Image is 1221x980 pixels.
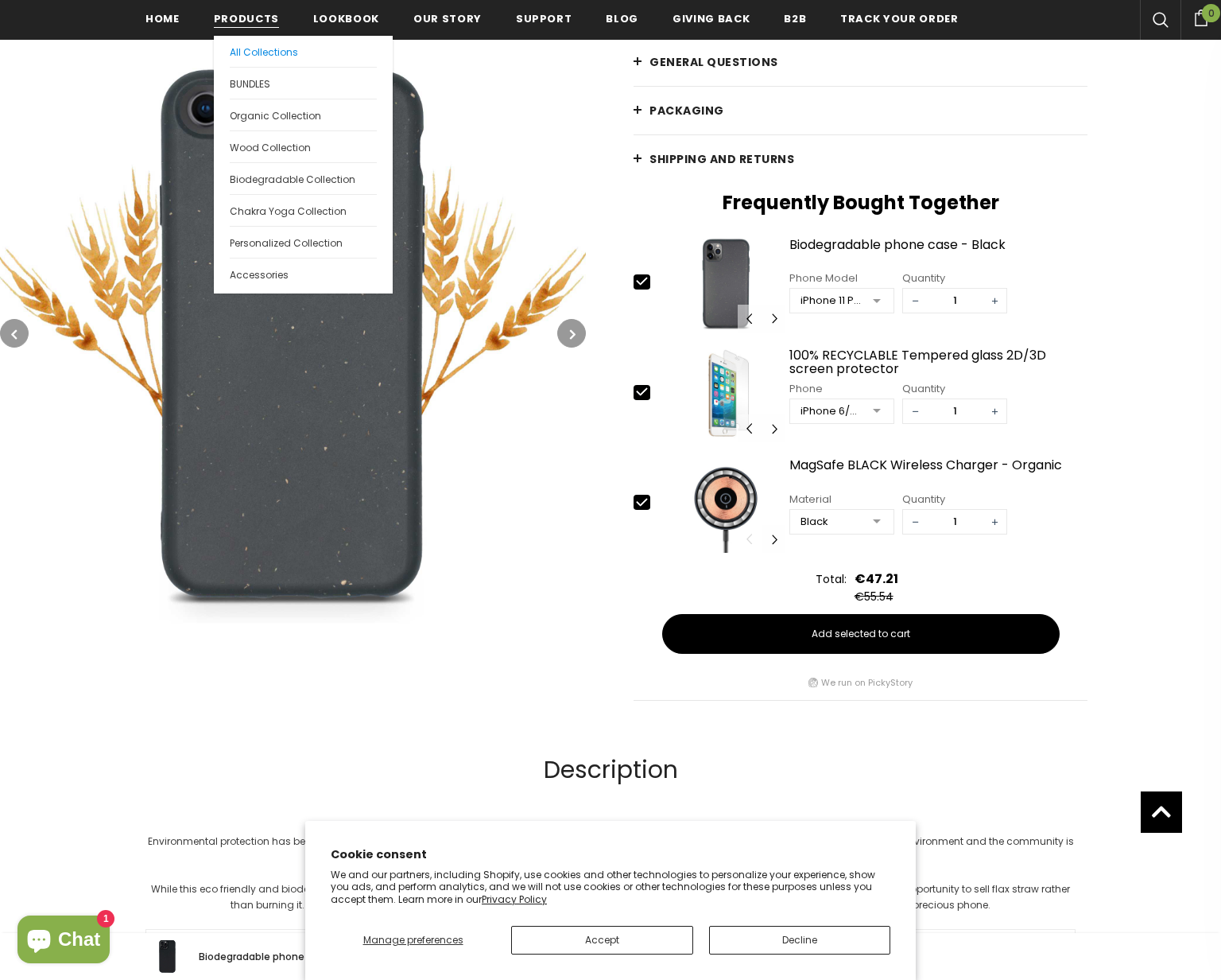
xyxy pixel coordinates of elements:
a: General Questions [634,38,1087,86]
span: BUNDLES [230,77,270,91]
span: General Questions [649,54,778,70]
span: Add selected to cart [812,627,910,641]
div: Phone Model [789,270,894,286]
a: Organic Collection [230,99,377,130]
span: Shipping and returns [649,151,794,167]
h2: Frequently Bought Together [634,191,1087,215]
div: Environmental protection has been at the heart of our business model from day one and offering yo... [145,834,1076,865]
a: All Collections [230,36,377,67]
span: + [983,289,1006,313]
div: Black [800,514,862,530]
span: Track your order [840,11,958,26]
span: Accessories [230,268,289,282]
span: B2B [784,11,806,26]
a: Privacy Policy [482,892,547,906]
span: + [983,399,1006,423]
span: Organic Collection [230,109,321,122]
span: 0 [1202,4,1220,22]
span: PACKAGING [649,103,724,119]
div: Phone [789,381,894,397]
span: All Collections [230,45,298,59]
a: MagSafe BLACK Wireless Charger - Organic [789,458,1087,486]
span: Blog [606,11,638,26]
span: − [903,399,927,423]
a: Accessories [230,258,377,290]
span: Products [214,11,279,26]
inbox-online-store-chat: Shopify online store chat [13,916,114,967]
div: Material [789,492,894,507]
div: Quantity [902,270,1007,286]
a: Personalized Collection [230,226,377,258]
div: Total: [816,571,847,587]
span: Giving back [673,11,750,26]
span: − [903,510,927,534]
div: iPhone 6/6S/7/8/SE2/SE3 [800,403,862,419]
span: Manage preferences [363,933,463,947]
img: Screen Protector iPhone SE 2 [665,344,785,443]
button: Decline [709,926,890,955]
span: − [903,289,927,313]
a: PACKAGING [634,87,1087,134]
img: picky story [808,678,818,687]
span: Lookbook [313,11,379,26]
a: Biodegradable Collection [230,162,377,194]
a: We run on PickyStory [821,675,913,690]
div: €47.21 [855,569,898,589]
span: Our Story [413,11,482,26]
button: Add selected to cart [662,614,1060,654]
div: Quantity [902,492,1007,507]
span: support [516,11,572,26]
img: iPhone 11 Pro Biodegradable Phone Case [665,234,785,332]
div: Quantity [902,381,1007,397]
span: Biodegradable Collection [230,173,355,186]
div: iPhone 11 PRO MAX [800,293,862,309]
a: Chakra Yoga Collection [230,194,377,226]
button: Accept [511,926,692,955]
img: MagSafe BLACK Wireless Charger - Organic image 0 [665,454,785,553]
a: Biodegradable phone case - Black [789,238,1087,266]
div: While this eco friendly and biodegradable phone case offers your phone 100% protection and no thr... [145,881,1076,913]
div: €55.54 [855,589,902,605]
button: Manage preferences [331,926,495,955]
span: Chakra Yoga Collection [230,204,347,218]
a: 100% RECYCLABLE Tempered glass 2D/3D screen protector [789,348,1087,376]
p: We and our partners, including Shopify, use cookies and other technologies to personalize your ex... [331,869,890,906]
span: Wood Collection [230,141,311,154]
a: 0 [1180,7,1221,26]
a: Shipping and returns [634,135,1087,183]
span: Description [544,752,678,787]
span: Home [145,11,180,26]
span: Personalized Collection [230,236,343,250]
span: + [983,510,1006,534]
h2: Cookie consent [331,846,890,863]
a: Wood Collection [230,130,377,162]
a: BUNDLES [230,67,377,99]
